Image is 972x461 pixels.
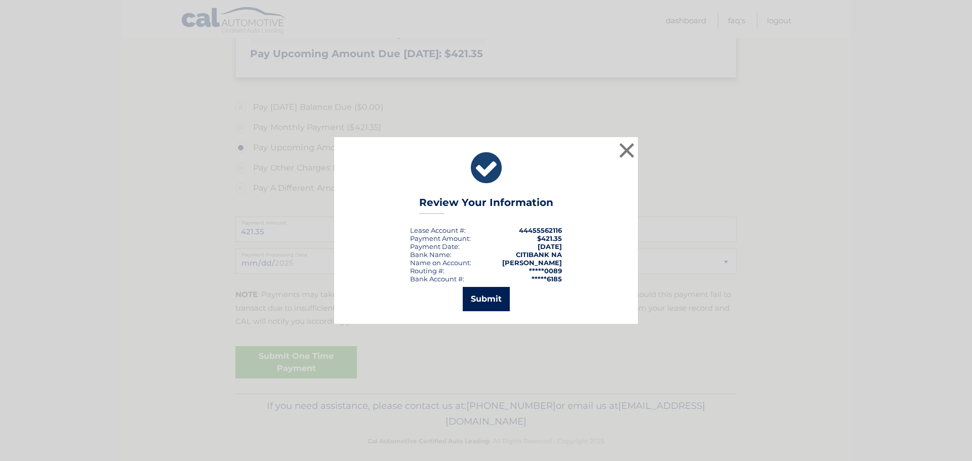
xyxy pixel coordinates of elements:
[419,196,553,214] h3: Review Your Information
[410,242,458,250] span: Payment Date
[617,140,637,160] button: ×
[410,275,464,283] div: Bank Account #:
[410,259,471,267] div: Name on Account:
[410,267,444,275] div: Routing #:
[538,242,562,250] span: [DATE]
[537,234,562,242] span: $421.35
[463,287,510,311] button: Submit
[516,250,562,259] strong: CITIBANK NA
[410,234,471,242] div: Payment Amount:
[502,259,562,267] strong: [PERSON_NAME]
[519,226,562,234] strong: 44455562116
[410,250,452,259] div: Bank Name:
[410,242,460,250] div: :
[410,226,466,234] div: Lease Account #:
